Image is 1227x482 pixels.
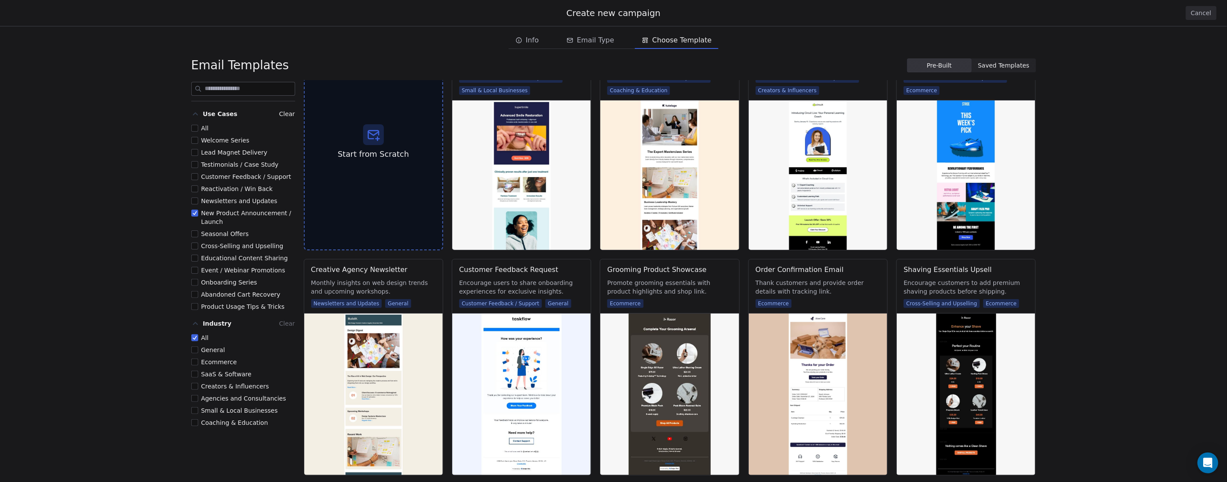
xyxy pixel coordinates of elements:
[201,185,273,192] span: Reactivation / Win Back
[191,209,198,217] button: New Product Announcement / Launch
[191,230,198,238] button: Seasonal Offers
[607,299,643,308] span: Ecommerce
[191,160,198,169] button: Testimonials / Case Study
[279,318,295,329] button: Clear
[311,278,436,296] span: Monthly insights on web design trends and upcoming workshops.
[459,299,542,308] span: Customer Feedback / Support
[459,86,531,95] span: Small & Local Businesses
[756,265,844,275] div: Order Confirmation Email
[201,137,250,144] span: Welcome Series
[191,333,295,427] div: IndustryClear
[191,278,198,287] button: Onboarding Series
[201,197,277,204] span: Newsletters and Updates
[191,394,198,403] button: Agencies and Consultancies
[191,358,198,366] button: Ecommerce
[756,299,792,308] span: Ecommerce
[607,265,706,275] div: Grooming Product Showcase
[201,303,285,310] span: Product Usage Tips & Tricks
[191,254,198,262] button: Educational Content Sharing
[201,346,225,353] span: General
[652,35,712,45] span: Choose Template
[201,230,249,237] span: Seasonal Offers
[201,149,267,156] span: Lead Magnet Delivery
[904,86,940,95] span: Ecommerce
[201,279,257,286] span: Onboarding Series
[904,278,1028,296] span: Encourage customers to add premium shaving products before shipping.
[201,161,279,168] span: Testimonials / Case Study
[10,7,1217,19] div: Create new campaign
[201,267,285,274] span: Event / Webinar Promotions
[201,173,291,180] span: Customer Feedback / Support
[311,265,408,275] div: Creative Agency Newsletter
[191,382,198,391] button: Creators & Influencers
[385,299,411,308] span: General
[201,210,291,225] span: New Product Announcement / Launch
[459,278,584,296] span: Encourage users to share onboarding experiences for exclusive insights.
[191,290,198,299] button: Abandoned Cart Recovery
[201,255,288,262] span: Educational Content Sharing
[201,359,237,366] span: Ecommerce
[1198,453,1218,473] div: Open Intercom Messenger
[545,299,571,308] span: General
[191,346,198,354] button: General
[191,172,198,181] button: Customer Feedback / Support
[509,32,719,49] div: email creation steps
[904,299,980,308] span: Cross-Selling and Upselling
[338,149,409,160] span: Start from Scratch
[191,148,198,157] button: Lead Magnet Delivery
[191,197,198,205] button: Newsletters and Updates
[191,370,198,378] button: SaaS & Software
[191,184,198,193] button: Reactivation / Win Back
[201,125,209,132] span: All
[191,58,289,73] span: Email Templates
[203,110,238,118] span: Use Cases
[201,419,268,426] span: Coaching & Education
[607,278,732,296] span: Promote grooming essentials with product highlights and shop link.
[191,316,295,333] button: IndustryClear
[201,243,283,249] span: Cross-Selling and Upselling
[191,107,295,124] button: Use CasesClear
[279,109,295,119] button: Clear
[191,124,198,133] button: All
[526,35,539,45] span: Info
[201,407,278,414] span: Small & Local Businesses
[201,371,251,378] span: SaaS & Software
[191,302,198,311] button: Product Usage Tips & Tricks
[201,383,269,390] span: Creators & Influencers
[756,86,819,95] span: Creators & Influencers
[191,136,198,145] button: Welcome Series
[983,299,1019,308] span: Ecommerce
[201,334,209,341] span: All
[201,395,286,402] span: Agencies and Consultancies
[191,242,198,250] button: Cross-Selling and Upselling
[577,35,614,45] span: Email Type
[201,291,280,298] span: Abandoned Cart Recovery
[904,265,992,275] div: Shaving Essentials Upsell
[191,124,295,311] div: Use CasesClear
[203,319,232,328] span: Industry
[191,406,198,415] button: Small & Local Businesses
[191,333,198,342] button: All
[311,299,382,308] span: Newsletters and Updates
[1186,6,1217,20] button: Cancel
[459,265,558,275] div: Customer Feedback Request
[756,278,880,296] span: Thank customers and provide order details with tracking link.
[279,110,295,117] span: Clear
[279,320,295,327] span: Clear
[978,61,1030,70] span: Saved Templates
[607,86,670,95] span: Coaching & Education
[191,418,198,427] button: Coaching & Education
[191,266,198,275] button: Event / Webinar Promotions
